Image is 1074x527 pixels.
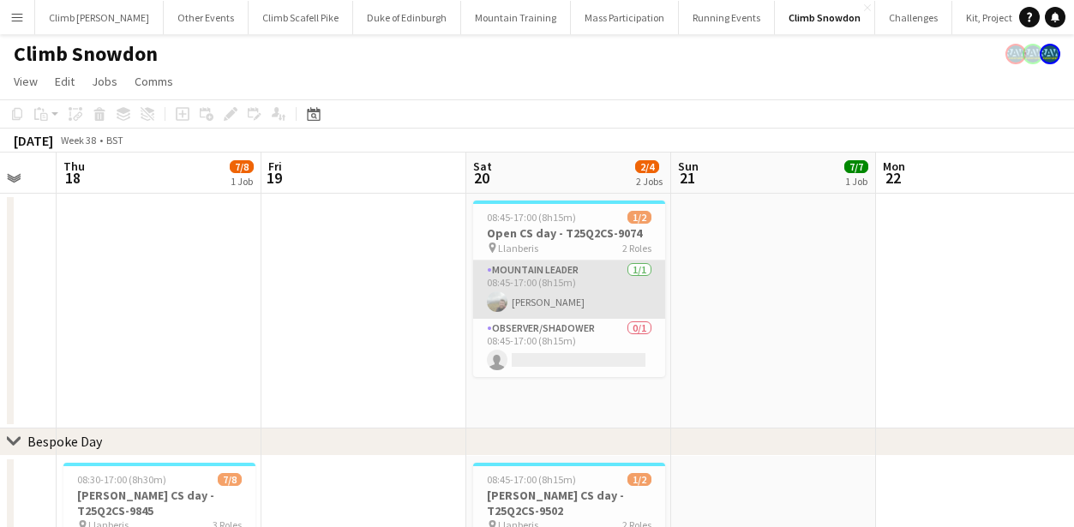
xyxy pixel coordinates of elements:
[14,41,158,67] h1: Climb Snowdon
[164,1,249,34] button: Other Events
[627,211,651,224] span: 1/2
[77,473,166,486] span: 08:30-17:00 (8h30m)
[63,488,255,518] h3: [PERSON_NAME] CS day - T25Q2CS-9845
[473,261,665,319] app-card-role: Mountain Leader1/108:45-17:00 (8h15m)[PERSON_NAME]
[35,1,164,34] button: Climb [PERSON_NAME]
[844,160,868,173] span: 7/7
[675,168,699,188] span: 21
[487,473,576,486] span: 08:45-17:00 (8h15m)
[635,160,659,173] span: 2/4
[875,1,952,34] button: Challenges
[883,159,905,174] span: Mon
[353,1,461,34] button: Duke of Edinburgh
[622,242,651,255] span: 2 Roles
[571,1,679,34] button: Mass Participation
[880,168,905,188] span: 22
[487,211,576,224] span: 08:45-17:00 (8h15m)
[1023,44,1043,64] app-user-avatar: Staff RAW Adventures
[471,168,492,188] span: 20
[1005,44,1026,64] app-user-avatar: Staff RAW Adventures
[249,1,353,34] button: Climb Scafell Pike
[106,134,123,147] div: BST
[636,175,663,188] div: 2 Jobs
[266,168,282,188] span: 19
[85,70,124,93] a: Jobs
[473,225,665,241] h3: Open CS day - T25Q2CS-9074
[230,160,254,173] span: 7/8
[14,132,53,149] div: [DATE]
[678,159,699,174] span: Sun
[1040,44,1060,64] app-user-avatar: Staff RAW Adventures
[92,74,117,89] span: Jobs
[473,319,665,377] app-card-role: Observer/Shadower0/108:45-17:00 (8h15m)
[845,175,867,188] div: 1 Job
[679,1,775,34] button: Running Events
[268,159,282,174] span: Fri
[473,201,665,377] app-job-card: 08:45-17:00 (8h15m)1/2Open CS day - T25Q2CS-9074 Llanberis2 RolesMountain Leader1/108:45-17:00 (8...
[55,74,75,89] span: Edit
[231,175,253,188] div: 1 Job
[14,74,38,89] span: View
[63,159,85,174] span: Thu
[128,70,180,93] a: Comms
[498,242,538,255] span: Llanberis
[61,168,85,188] span: 18
[473,159,492,174] span: Sat
[775,1,875,34] button: Climb Snowdon
[135,74,173,89] span: Comms
[473,488,665,518] h3: [PERSON_NAME] CS day - T25Q2CS-9502
[27,433,102,450] div: Bespoke Day
[627,473,651,486] span: 1/2
[461,1,571,34] button: Mountain Training
[218,473,242,486] span: 7/8
[57,134,99,147] span: Week 38
[7,70,45,93] a: View
[48,70,81,93] a: Edit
